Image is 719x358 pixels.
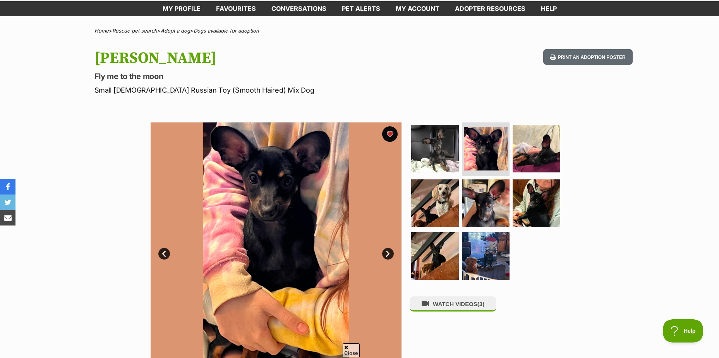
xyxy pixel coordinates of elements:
span: (3) [477,301,484,307]
img: https://img.kwcdn.com/product/fancy/3491da41-009c-422c-aaa8-65a070a6e503.jpg?imageMogr2/strip/siz... [59,49,116,97]
button: WATCH VIDEOS(3) [410,296,496,312]
button: Print an adoption poster [543,49,632,65]
a: Next [382,248,394,260]
p: Fly me to the moon [94,71,422,82]
img: Photo of Petrie [464,127,508,170]
a: My account [388,1,447,16]
span: Close [343,343,360,357]
a: Adopter resources [447,1,533,16]
img: Photo of Petrie [513,125,560,172]
iframe: Help Scout Beacon - Open [663,319,704,343]
img: Photo of Petrie [462,232,510,280]
img: Photo of Petrie [411,179,459,227]
a: My profile [155,1,208,16]
a: Help [533,1,565,16]
div: > > > [75,28,644,34]
img: Photo of Petrie [462,179,510,227]
img: Photo of Petrie [513,179,560,227]
img: Photo of Petrie [411,232,459,280]
p: Small [DEMOGRAPHIC_DATA] Russian Toy (Smooth Haired) Mix Dog [94,85,422,95]
h1: [PERSON_NAME] [94,49,422,67]
a: Prev [158,248,170,260]
img: Photo of Petrie [411,125,459,172]
a: Favourites [208,1,264,16]
button: favourite [382,126,398,142]
a: Adopt a dog [161,28,190,34]
a: Home [94,28,109,34]
a: Pet alerts [334,1,388,16]
a: conversations [264,1,334,16]
img: https://img.kwcdn.com/product/fancy/b92dfee1-68a6-4104-8ee6-008cfc21dc42.jpg?imageMogr2/strip/siz... [59,49,116,97]
a: Rescue pet search [112,28,157,34]
a: Dogs available for adoption [194,28,259,34]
